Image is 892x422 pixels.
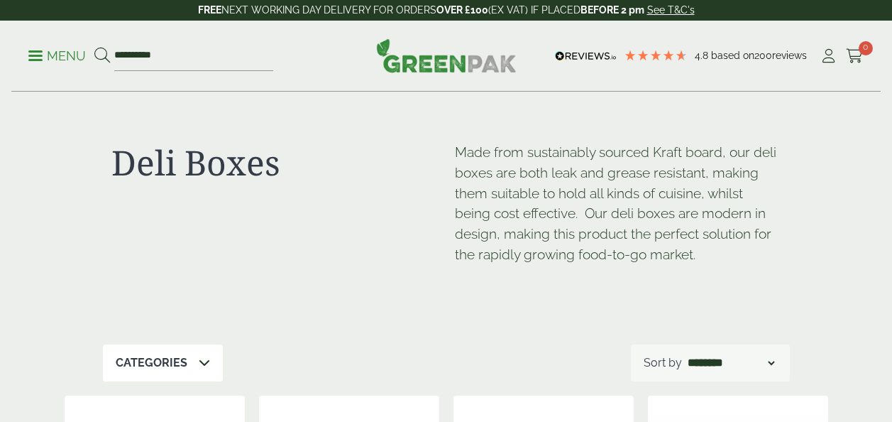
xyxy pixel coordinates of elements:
p: Made from sustainably sourced Kraft board, our deli boxes are both leak and grease resistant, mak... [455,142,781,265]
p: Menu [28,48,86,65]
p: Sort by [644,355,682,372]
span: Based on [711,50,754,61]
strong: FREE [198,4,221,16]
a: 0 [846,45,864,67]
a: Menu [28,48,86,62]
h1: Deli Boxes [111,142,438,183]
select: Shop order [685,355,777,372]
span: 0 [859,41,873,55]
p: Categories [116,355,187,372]
img: REVIEWS.io [555,51,617,61]
i: My Account [820,49,837,63]
span: 4.8 [695,50,711,61]
a: See T&C's [647,4,695,16]
img: GreenPak Supplies [376,38,517,72]
i: Cart [846,49,864,63]
strong: OVER £100 [436,4,488,16]
span: reviews [772,50,807,61]
div: 4.79 Stars [624,49,688,62]
strong: BEFORE 2 pm [580,4,644,16]
span: 200 [754,50,772,61]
